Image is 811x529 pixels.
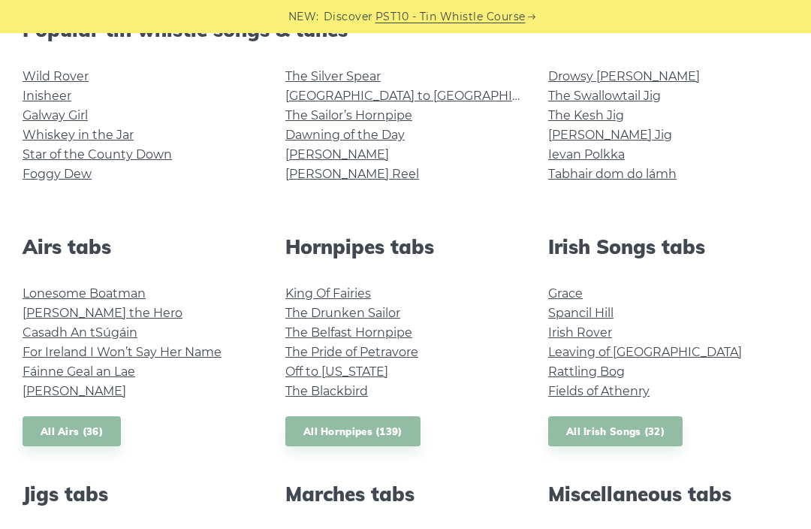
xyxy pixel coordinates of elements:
[324,8,373,26] span: Discover
[285,416,421,447] a: All Hornpipes (139)
[285,325,412,340] a: The Belfast Hornpipe
[548,235,788,258] h2: Irish Songs tabs
[23,416,121,447] a: All Airs (36)
[548,167,677,181] a: Tabhair dom do lámh
[23,69,89,83] a: Wild Rover
[548,69,700,83] a: Drowsy [PERSON_NAME]
[548,416,683,447] a: All Irish Songs (32)
[548,364,625,379] a: Rattling Bog
[23,384,126,398] a: [PERSON_NAME]
[548,108,624,122] a: The Kesh Jig
[548,345,742,359] a: Leaving of [GEOGRAPHIC_DATA]
[375,8,526,26] a: PST10 - Tin Whistle Course
[285,147,389,162] a: [PERSON_NAME]
[285,108,412,122] a: The Sailor’s Hornpipe
[548,89,661,103] a: The Swallowtail Jig
[23,89,71,103] a: Inisheer
[548,128,672,142] a: [PERSON_NAME] Jig
[285,345,418,359] a: The Pride of Petravore
[285,364,388,379] a: Off to [US_STATE]
[285,384,368,398] a: The Blackbird
[23,18,788,41] h2: Popular tin whistle songs & tunes
[548,306,614,320] a: Spancil Hill
[23,286,146,301] a: Lonesome Boatman
[23,147,172,162] a: Star of the County Down
[23,364,135,379] a: Fáinne Geal an Lae
[285,306,400,320] a: The Drunken Sailor
[23,235,263,258] h2: Airs tabs
[285,235,526,258] h2: Hornpipes tabs
[23,325,137,340] a: Casadh An tSúgáin
[23,482,263,506] h2: Jigs tabs
[23,108,88,122] a: Galway Girl
[548,325,612,340] a: Irish Rover
[23,345,222,359] a: For Ireland I Won’t Say Her Name
[285,286,371,301] a: King Of Fairies
[288,8,319,26] span: NEW:
[548,286,583,301] a: Grace
[285,69,381,83] a: The Silver Spear
[548,482,788,506] h2: Miscellaneous tabs
[285,482,526,506] h2: Marches tabs
[23,306,182,320] a: [PERSON_NAME] the Hero
[548,384,650,398] a: Fields of Athenry
[548,147,625,162] a: Ievan Polkka
[285,167,419,181] a: [PERSON_NAME] Reel
[285,128,405,142] a: Dawning of the Day
[285,89,562,103] a: [GEOGRAPHIC_DATA] to [GEOGRAPHIC_DATA]
[23,167,92,181] a: Foggy Dew
[23,128,134,142] a: Whiskey in the Jar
